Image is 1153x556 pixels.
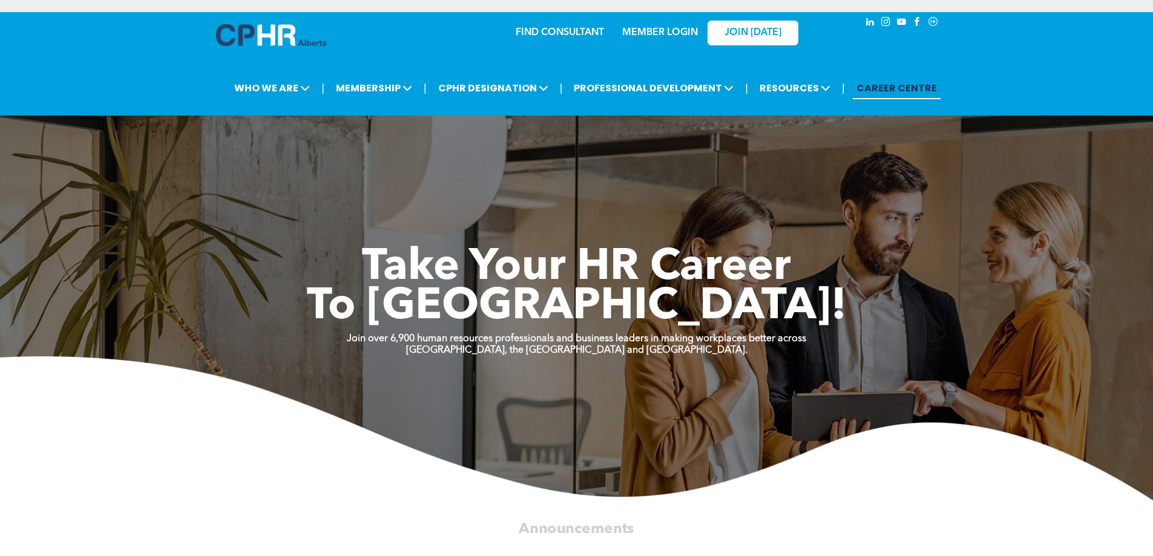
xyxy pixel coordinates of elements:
span: JOIN [DATE] [724,27,781,39]
a: youtube [895,15,908,31]
li: | [424,76,427,100]
li: | [560,76,563,100]
li: | [321,76,324,100]
a: linkedin [864,15,877,31]
li: | [842,76,845,100]
img: A blue and white logo for cp alberta [216,24,326,46]
span: Announcements [519,522,634,536]
strong: Join over 6,900 human resources professionals and business leaders in making workplaces better ac... [347,334,806,344]
a: instagram [879,15,893,31]
strong: [GEOGRAPHIC_DATA], the [GEOGRAPHIC_DATA] and [GEOGRAPHIC_DATA]. [406,345,747,355]
a: CAREER CENTRE [853,77,941,99]
span: WHO WE ARE [231,77,314,99]
a: facebook [911,15,924,31]
a: FIND CONSULTANT [516,28,604,38]
a: MEMBER LOGIN [622,28,698,38]
span: To [GEOGRAPHIC_DATA]! [307,286,847,329]
a: JOIN [DATE] [708,21,798,45]
span: RESOURCES [756,77,834,99]
a: Social network [927,15,940,31]
li: | [745,76,748,100]
span: MEMBERSHIP [332,77,416,99]
span: Take Your HR Career [362,246,791,290]
span: PROFESSIONAL DEVELOPMENT [570,77,737,99]
span: CPHR DESIGNATION [435,77,552,99]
